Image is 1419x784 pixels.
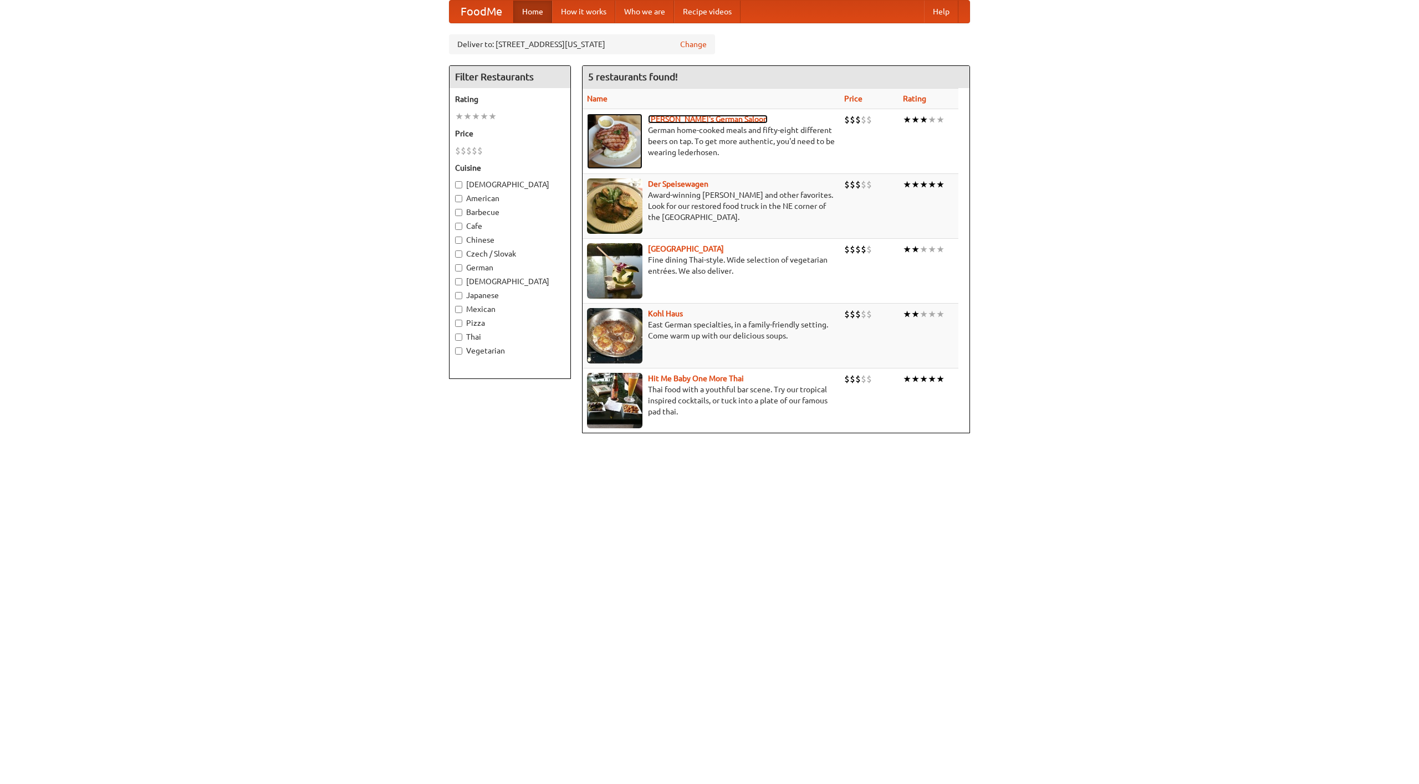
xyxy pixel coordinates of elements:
li: ★ [903,114,911,126]
p: Fine dining Thai-style. Wide selection of vegetarian entrées. We also deliver. [587,254,835,276]
label: Vegetarian [455,345,565,356]
li: ★ [903,243,911,255]
b: Der Speisewagen [648,180,708,188]
p: Award-winning [PERSON_NAME] and other favorites. Look for our restored food truck in the NE corne... [587,189,835,223]
li: ★ [928,178,936,191]
input: Chinese [455,237,462,244]
li: ★ [455,110,463,122]
li: ★ [936,114,945,126]
b: Hit Me Baby One More Thai [648,374,744,383]
li: ★ [936,373,945,385]
li: $ [472,145,477,157]
li: ★ [488,110,497,122]
h5: Price [455,128,565,139]
li: $ [855,178,861,191]
a: Who we are [615,1,674,23]
li: ★ [936,308,945,320]
input: American [455,195,462,202]
li: $ [866,308,872,320]
h4: Filter Restaurants [450,66,570,88]
li: $ [855,114,861,126]
p: German home-cooked meals and fifty-eight different beers on tap. To get more authentic, you'd nee... [587,125,835,158]
img: esthers.jpg [587,114,642,169]
li: $ [850,114,855,126]
li: ★ [936,243,945,255]
a: Rating [903,94,926,103]
li: ★ [928,308,936,320]
li: ★ [928,243,936,255]
label: Barbecue [455,207,565,218]
img: kohlhaus.jpg [587,308,642,363]
li: $ [850,243,855,255]
label: Cafe [455,221,565,232]
a: Home [513,1,552,23]
label: German [455,262,565,273]
li: $ [850,373,855,385]
li: $ [844,308,850,320]
li: ★ [911,373,920,385]
label: Pizza [455,317,565,329]
li: ★ [911,114,920,126]
li: $ [861,114,866,126]
li: ★ [936,178,945,191]
input: Pizza [455,320,462,327]
p: Thai food with a youthful bar scene. Try our tropical inspired cocktails, or tuck into a plate of... [587,384,835,417]
li: $ [866,178,872,191]
a: Help [924,1,958,23]
li: $ [861,308,866,320]
a: Name [587,94,608,103]
a: [PERSON_NAME]'s German Saloon [648,115,768,124]
li: $ [855,308,861,320]
input: [DEMOGRAPHIC_DATA] [455,181,462,188]
a: Price [844,94,862,103]
label: Mexican [455,304,565,315]
label: Czech / Slovak [455,248,565,259]
li: ★ [928,373,936,385]
li: ★ [480,110,488,122]
img: satay.jpg [587,243,642,299]
h5: Rating [455,94,565,105]
li: ★ [920,373,928,385]
input: Mexican [455,306,462,313]
li: ★ [903,373,911,385]
li: ★ [920,308,928,320]
img: speisewagen.jpg [587,178,642,234]
a: Recipe videos [674,1,741,23]
label: [DEMOGRAPHIC_DATA] [455,179,565,190]
a: How it works [552,1,615,23]
a: Change [680,39,707,50]
label: American [455,193,565,204]
input: Japanese [455,292,462,299]
label: Japanese [455,290,565,301]
li: ★ [920,178,928,191]
li: $ [477,145,483,157]
label: [DEMOGRAPHIC_DATA] [455,276,565,287]
li: ★ [920,243,928,255]
li: ★ [903,178,911,191]
li: $ [866,243,872,255]
li: $ [455,145,461,157]
li: $ [861,373,866,385]
li: ★ [911,308,920,320]
b: [GEOGRAPHIC_DATA] [648,244,724,253]
img: babythai.jpg [587,373,642,428]
li: ★ [911,178,920,191]
li: ★ [472,110,480,122]
a: Kohl Haus [648,309,683,318]
input: Czech / Slovak [455,250,462,258]
li: ★ [463,110,472,122]
input: Vegetarian [455,347,462,355]
input: Thai [455,334,462,341]
li: $ [850,308,855,320]
li: $ [844,373,850,385]
li: $ [866,373,872,385]
li: $ [855,373,861,385]
label: Chinese [455,234,565,245]
input: Cafe [455,223,462,230]
input: [DEMOGRAPHIC_DATA] [455,278,462,285]
a: FoodMe [450,1,513,23]
li: $ [866,114,872,126]
div: Deliver to: [STREET_ADDRESS][US_STATE] [449,34,715,54]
